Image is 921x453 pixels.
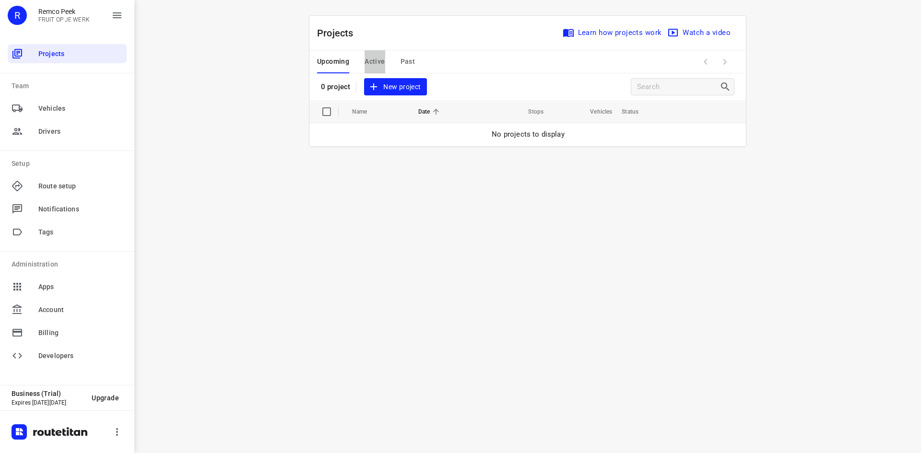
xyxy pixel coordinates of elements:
div: Drivers [8,122,127,141]
span: Name [352,106,380,117]
div: Projects [8,44,127,63]
p: Team [12,81,127,91]
span: Apps [38,282,123,292]
span: New project [370,81,421,93]
div: Billing [8,323,127,342]
span: Vehicles [38,104,123,114]
span: Vehicles [578,106,612,117]
div: Search [720,81,734,93]
button: New project [364,78,426,96]
span: Account [38,305,123,315]
span: Stops [516,106,543,117]
p: Business (Trial) [12,390,84,397]
p: Projects [317,26,361,40]
span: Status [622,106,651,117]
p: FRUIT OP JE WERK [38,16,90,23]
p: 0 project [321,82,350,91]
span: Drivers [38,127,123,137]
div: Notifications [8,199,127,219]
span: Upcoming [317,56,349,68]
span: Date [418,106,443,117]
div: Route setup [8,176,127,196]
span: Developers [38,351,123,361]
span: Billing [38,328,123,338]
span: Tags [38,227,123,237]
span: Previous Page [696,52,715,71]
span: Next Page [715,52,734,71]
div: Account [8,300,127,319]
input: Search projects [637,80,720,94]
p: Expires [DATE][DATE] [12,399,84,406]
div: R [8,6,27,25]
span: Upgrade [92,394,119,402]
div: Developers [8,346,127,365]
div: Vehicles [8,99,127,118]
div: Apps [8,277,127,296]
span: Active [365,56,385,68]
div: Tags [8,222,127,242]
span: Route setup [38,181,123,191]
span: Past [401,56,415,68]
p: Remco Peek [38,8,90,15]
button: Upgrade [84,389,127,407]
p: Setup [12,159,127,169]
span: Notifications [38,204,123,214]
p: Administration [12,259,127,269]
span: Projects [38,49,123,59]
